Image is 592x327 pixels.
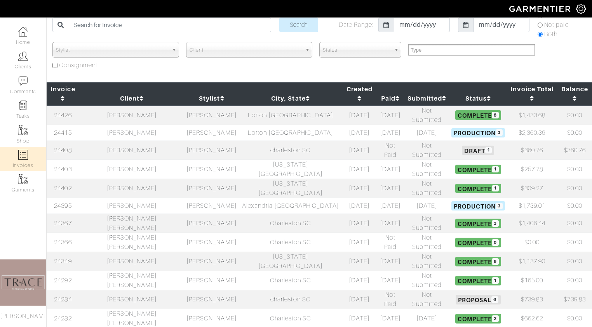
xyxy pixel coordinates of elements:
span: Complete [455,184,501,193]
td: $0.00 [557,160,592,179]
td: [DATE] [342,198,376,214]
td: [DATE] [342,141,376,160]
td: Not Submitted [404,214,449,233]
input: Search for Invoice [69,17,271,32]
td: $1,406.44 [507,214,557,233]
span: Complete [455,110,501,120]
td: [DATE] [376,125,404,141]
td: Not Paid [376,233,404,252]
td: [DATE] [404,125,449,141]
label: Both [544,30,557,39]
td: $0.00 [557,125,592,141]
td: [DATE] [342,106,376,125]
a: 24415 [54,129,71,136]
td: $739.83 [557,290,592,309]
td: [US_STATE][GEOGRAPHIC_DATA] [239,179,343,198]
td: [DATE] [342,290,376,309]
td: [DATE] [342,271,376,290]
td: [US_STATE][GEOGRAPHIC_DATA] [239,252,343,271]
td: [PERSON_NAME] [79,141,185,160]
span: 3 [492,220,498,227]
img: dashboard-icon-dbcd8f5a0b271acd01030246c82b418ddd0df26cd7fceb0bd07c9910d44c42f6.png [18,27,28,37]
span: 6 [491,296,498,303]
td: [PERSON_NAME] [79,198,185,214]
span: Complete [455,238,501,247]
a: 24367 [54,220,71,227]
td: [DATE] [376,179,404,198]
td: [PERSON_NAME] [PERSON_NAME] [79,233,185,252]
td: charleston SC [239,141,343,160]
td: Not Submitted [404,271,449,290]
td: $0.00 [557,252,592,271]
td: $0.00 [507,233,557,252]
label: Not paid [544,20,569,30]
td: $2,360.36 [507,125,557,141]
td: Charleston SC [239,271,343,290]
td: [PERSON_NAME] [79,125,185,141]
a: Submitted [407,95,447,102]
a: Balance [561,85,588,102]
td: [PERSON_NAME] [185,125,239,141]
a: Paid [381,95,400,102]
span: 0 [492,239,498,246]
td: [PERSON_NAME] [185,233,239,252]
a: Client [120,95,144,102]
a: 24349 [54,258,71,265]
img: gear-icon-white-bd11855cb880d31180b6d7d6211b90ccbf57a29d726f0c71d8c61bd08dd39cc2.png [576,4,586,14]
span: 1 [492,185,498,192]
span: 1 [492,277,498,284]
a: Invoice [50,85,75,102]
td: [PERSON_NAME] [185,179,239,198]
span: Proposal [456,295,500,304]
a: 24366 [54,239,71,246]
span: 1 [485,147,492,154]
span: 2 [492,315,498,322]
td: [PERSON_NAME] [79,179,185,198]
td: Not Paid [376,141,404,160]
img: clients-icon-6bae9207a08558b7cb47a8932f037763ab4055f8c8b6bfacd5dc20c3e0201464.png [18,51,28,61]
td: Lorton [GEOGRAPHIC_DATA] [239,125,343,141]
span: 1 [492,166,498,173]
td: [DATE] [376,271,404,290]
td: $0.00 [557,233,592,252]
td: Charleston SC [239,214,343,233]
a: City, State [271,95,310,102]
td: Not Submitted [404,179,449,198]
td: [DATE] [376,160,404,179]
img: orders-icon-0abe47150d42831381b5fb84f609e132dff9fe21cb692f30cb5eec754e2cba89.png [18,150,28,160]
td: Charleston SC [239,233,343,252]
td: $0.00 [557,214,592,233]
td: [DATE] [404,198,449,214]
span: Client [190,42,302,58]
img: reminder-icon-8004d30b9f0a5d33ae49ab947aed9ed385cf756f9e5892f1edd6e32f2345188e.png [18,101,28,110]
a: Stylist [199,95,224,102]
span: Production [451,201,505,210]
td: $257.78 [507,160,557,179]
input: Search [279,17,318,32]
td: [PERSON_NAME] [79,252,185,271]
td: [DATE] [376,198,404,214]
td: Not Submitted [404,290,449,309]
td: $739.83 [507,290,557,309]
td: $360.76 [557,141,592,160]
a: Status [465,95,491,102]
td: [PERSON_NAME] [185,290,239,309]
td: [DATE] [376,106,404,125]
td: Lorton [GEOGRAPHIC_DATA] [239,106,343,125]
a: 24408 [54,147,71,154]
td: [PERSON_NAME] [185,271,239,290]
a: 24282 [54,315,71,322]
td: [DATE] [342,179,376,198]
span: 3 [496,203,502,209]
td: Not Submitted [404,252,449,271]
td: Not Submitted [404,106,449,125]
td: [DATE] [342,252,376,271]
td: [DATE] [342,160,376,179]
td: Not Submitted [404,141,449,160]
span: 6 [492,258,498,265]
td: [PERSON_NAME] [79,106,185,125]
td: $309.27 [507,179,557,198]
td: [DATE] [342,233,376,252]
td: [US_STATE][GEOGRAPHIC_DATA] [239,160,343,179]
td: [DATE] [342,214,376,233]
